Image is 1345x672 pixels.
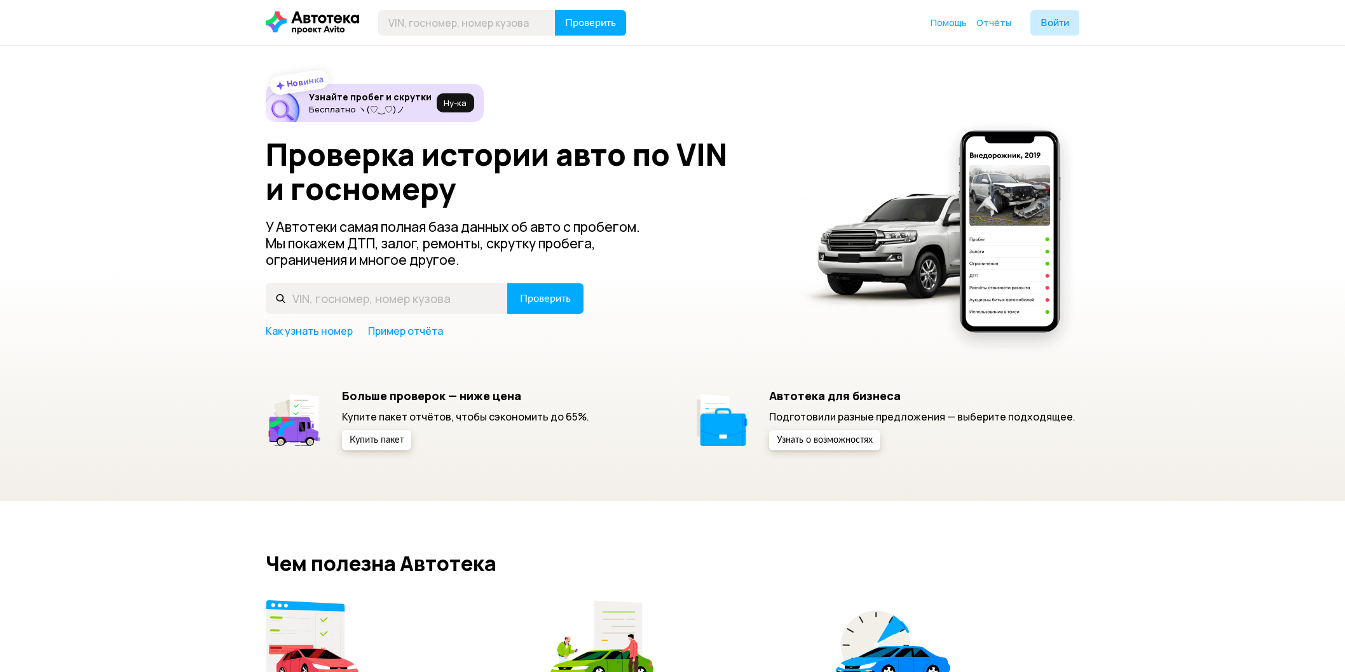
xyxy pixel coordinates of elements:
[444,98,467,108] span: Ну‑ка
[266,552,1079,575] h2: Чем полезна Автотека
[931,17,967,29] a: Помощь
[1030,10,1079,36] button: Войти
[555,10,626,36] button: Проверить
[266,218,661,268] p: У Автотеки самая полная база данных об авто с пробегом. Мы покажем ДТП, залог, ремонты, скрутку п...
[769,410,1075,424] p: Подготовили разные предложения — выберите подходящее.
[368,324,443,338] a: Пример отчёта
[378,10,556,36] input: VIN, госномер, номер кузова
[342,430,411,450] button: Купить пакет
[976,17,1011,29] a: Отчёты
[266,283,508,314] input: VIN, госномер, номер кузова
[266,324,353,338] a: Как узнать номер
[350,436,404,445] span: Купить пакет
[266,137,782,206] h1: Проверка истории авто по VIN и госномеру
[286,73,325,90] strong: Новинка
[769,389,1075,403] h5: Автотека для бизнеса
[342,410,589,424] p: Купите пакет отчётов, чтобы сэкономить до 65%.
[1041,18,1069,28] span: Войти
[309,91,432,103] h6: Узнайте пробег и скрутки
[520,293,571,304] span: Проверить
[769,430,880,450] button: Узнать о возможностях
[565,18,616,28] span: Проверить
[342,389,589,403] h5: Больше проверок — ниже цена
[507,283,584,314] button: Проверить
[309,104,432,114] p: Бесплатно ヽ(♡‿♡)ノ
[777,436,873,445] span: Узнать о возможностях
